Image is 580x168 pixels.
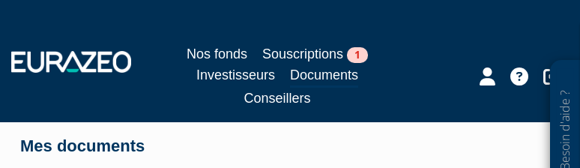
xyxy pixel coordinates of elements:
a: Souscriptions1 [262,43,368,64]
a: Investisseurs [196,64,275,85]
img: 1732889491-logotype_eurazeo_blanc_rvb.png [11,51,131,72]
span: 1 [347,47,368,63]
a: Documents [290,64,358,88]
a: Nos fonds [187,43,247,64]
a: Conseillers [244,88,310,109]
h4: Mes documents [20,137,560,155]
